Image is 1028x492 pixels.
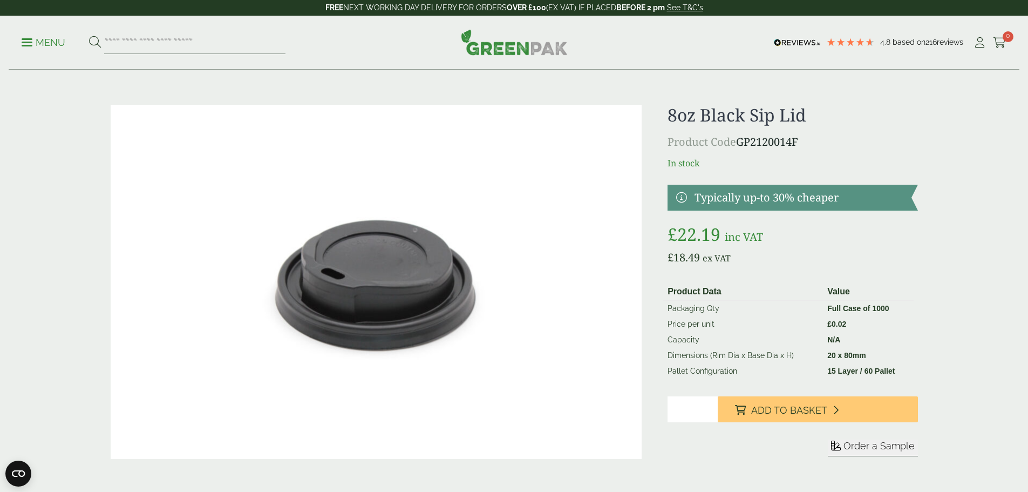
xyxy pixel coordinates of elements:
[1003,31,1013,42] span: 0
[827,367,895,375] strong: 15 Layer / 60 Pallet
[668,250,700,265] bdi: 18.49
[668,223,720,246] bdi: 22.19
[774,39,821,46] img: REVIEWS.io
[667,3,703,12] a: See T&C's
[668,250,673,265] span: £
[668,105,917,125] h1: 8oz Black Sip Lid
[925,38,937,46] span: 216
[22,36,65,49] p: Menu
[725,230,763,244] span: inc VAT
[993,37,1006,48] i: Cart
[668,157,917,170] p: In stock
[823,283,913,301] th: Value
[5,461,31,487] button: Open CMP widget
[718,396,918,422] button: Add to Basket
[843,440,915,451] span: Order a Sample
[703,252,731,264] span: ex VAT
[663,348,823,363] td: Dimensions (Rim Dia x Base Dia x H)
[663,283,823,301] th: Product Data
[827,304,889,313] strong: Full Case of 1000
[937,38,963,46] span: reviews
[663,332,823,348] td: Capacity
[325,3,343,12] strong: FREE
[663,363,823,379] td: Pallet Configuration
[663,301,823,317] td: Packaging Qty
[828,440,918,456] button: Order a Sample
[461,29,568,55] img: GreenPak Supplies
[827,351,866,360] strong: 20 x 80mm
[827,320,846,328] bdi: 0.02
[668,223,677,246] span: £
[827,335,840,344] strong: N/A
[22,36,65,47] a: Menu
[668,134,736,149] span: Product Code
[827,320,832,328] span: £
[826,37,875,47] div: 4.79 Stars
[507,3,546,12] strong: OVER £100
[111,105,642,459] img: 8oz Black Sip Lid
[668,134,917,150] p: GP2120014F
[616,3,665,12] strong: BEFORE 2 pm
[751,405,827,416] span: Add to Basket
[973,37,986,48] i: My Account
[993,35,1006,51] a: 0
[880,38,893,46] span: 4.8
[663,316,823,332] td: Price per unit
[893,38,925,46] span: Based on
